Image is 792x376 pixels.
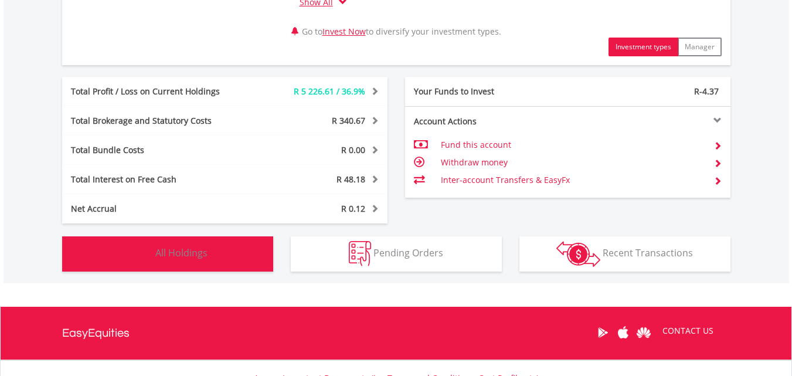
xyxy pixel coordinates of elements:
[405,116,568,127] div: Account Actions
[322,26,366,37] a: Invest Now
[519,236,730,272] button: Recent Transactions
[62,86,252,97] div: Total Profit / Loss on Current Holdings
[62,144,252,156] div: Total Bundle Costs
[294,86,365,97] span: R 5 226.61 / 36.9%
[62,115,252,127] div: Total Brokerage and Statutory Costs
[441,171,704,189] td: Inter-account Transfers & EasyFx
[634,314,654,351] a: Huawei
[603,246,693,259] span: Recent Transactions
[441,154,704,171] td: Withdraw money
[341,203,365,214] span: R 0.12
[373,246,443,259] span: Pending Orders
[405,86,568,97] div: Your Funds to Invest
[341,144,365,155] span: R 0.00
[441,136,704,154] td: Fund this account
[62,203,252,215] div: Net Accrual
[593,314,613,351] a: Google Play
[62,174,252,185] div: Total Interest on Free Cash
[62,307,130,360] a: EasyEquities
[336,174,365,185] span: R 48.18
[291,236,502,272] button: Pending Orders
[128,241,153,266] img: holdings-wht.png
[332,115,365,126] span: R 340.67
[155,246,208,259] span: All Holdings
[349,241,371,266] img: pending_instructions-wht.png
[62,236,273,272] button: All Holdings
[609,38,678,56] button: Investment types
[654,314,722,347] a: CONTACT US
[613,314,634,351] a: Apple
[678,38,722,56] button: Manager
[694,86,719,97] span: R-4.37
[556,241,600,267] img: transactions-zar-wht.png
